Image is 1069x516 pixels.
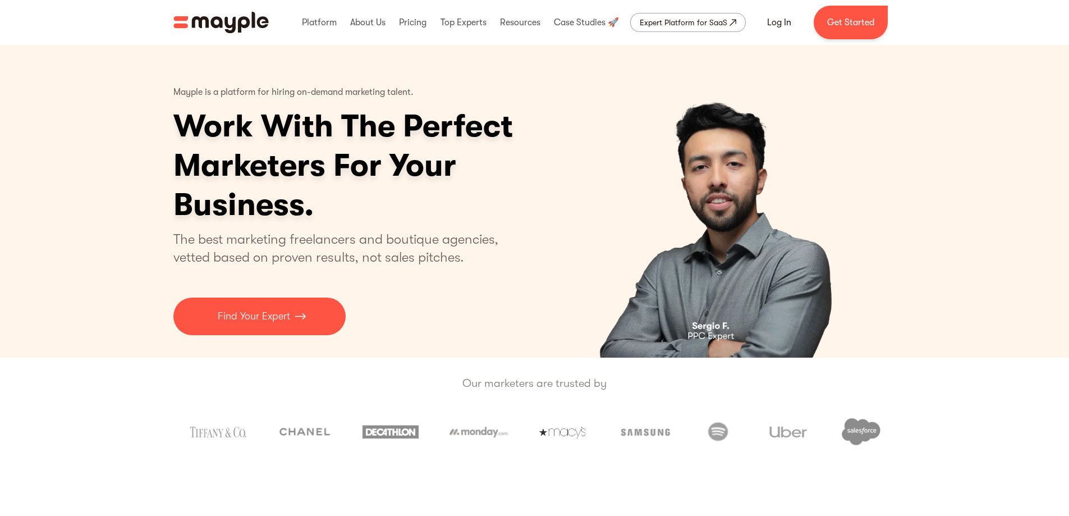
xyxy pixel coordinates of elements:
[299,4,339,40] div: Platform
[173,12,269,33] a: home
[497,4,543,40] div: Resources
[630,13,746,32] a: Expert Platform for SaaS
[173,107,600,225] h1: Work With The Perfect Marketers For Your Business.
[347,4,388,40] div: About Us
[438,4,489,40] div: Top Experts
[814,6,888,39] a: Get Started
[545,45,896,358] div: carousel
[173,230,512,266] p: The best marketing freelancers and boutique agencies, vetted based on proven results, not sales p...
[396,4,429,40] div: Pricing
[545,45,896,358] div: 1 of 4
[640,16,727,29] div: Expert Platform for SaaS
[173,79,414,107] p: Mayple is a platform for hiring on-demand marketing talent.
[173,298,346,335] a: Find Your Expert
[173,12,269,33] img: Mayple logo
[754,9,805,36] a: Log In
[218,309,290,324] p: Find Your Expert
